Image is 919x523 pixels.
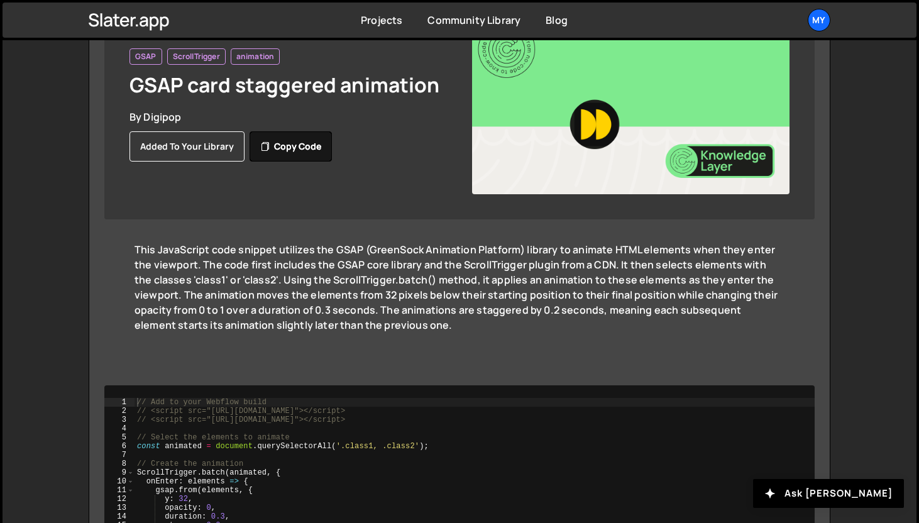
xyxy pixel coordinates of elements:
div: 2 [104,407,135,416]
div: 11 [104,486,135,495]
div: 6 [104,442,135,451]
div: 9 [104,468,135,477]
span: animation [236,52,274,62]
div: 4 [104,424,135,433]
div: 5 [104,433,135,442]
div: By Digipop [129,110,447,124]
button: Copy code [250,131,332,162]
a: My [808,9,830,31]
div: 12 [104,495,135,504]
div: 8 [104,460,135,468]
img: YT%20-%20Thumb%20(8).png [472,16,790,194]
div: 14 [104,512,135,521]
span: GSAP [135,52,157,62]
div: 7 [104,451,135,460]
button: Ask [PERSON_NAME] [753,479,904,508]
a: Projects [361,13,402,27]
a: Community Library [427,13,520,27]
div: 3 [104,416,135,424]
div: This JavaScript code snippet utilizes the GSAP (GreenSock Animation Platform) library to animate ... [135,242,784,348]
a: Blog [546,13,568,27]
span: ScrollTrigger [173,52,220,62]
h1: GSAP card staggered animation [129,72,447,97]
div: 13 [104,504,135,512]
div: 10 [104,477,135,486]
div: 1 [104,398,135,407]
